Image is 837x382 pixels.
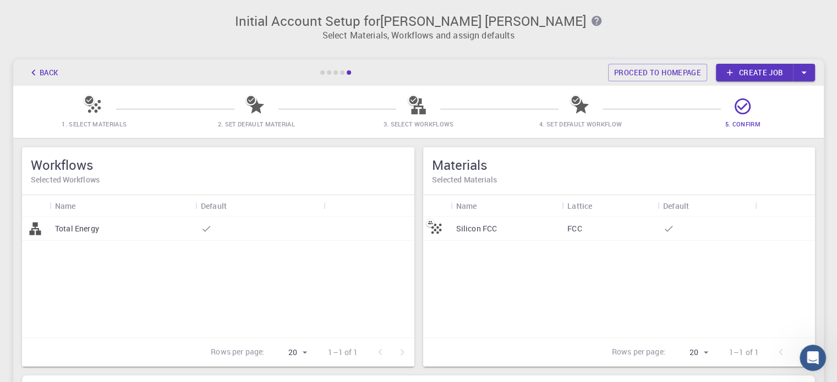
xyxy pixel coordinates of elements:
span: 3. Select Workflows [383,120,453,128]
span: Soporte [22,8,61,18]
p: Rows per page: [612,346,666,359]
div: Name [456,195,477,217]
p: Rows per page: [211,346,265,359]
span: 1. Select Materials [62,120,127,128]
button: Sort [76,197,94,214]
p: 1–1 of 1 [729,347,759,358]
div: Name [55,195,76,217]
h6: Selected Materials [432,174,807,186]
div: Lattice [562,195,658,217]
h6: Selected Workflows [31,174,406,186]
div: Name [50,195,195,217]
span: 4. Set Default Workflow [539,120,622,128]
div: Lattice [567,195,592,217]
button: Sort [689,197,707,214]
div: Default [663,195,689,217]
p: Total Energy [55,223,99,234]
button: Sort [477,197,494,214]
div: Default [201,195,227,217]
p: 1–1 of 1 [328,347,358,358]
span: 2. Set Default Material [218,120,295,128]
div: Icon [22,195,50,217]
div: Name [451,195,562,217]
p: Select Materials, Workflows and assign defaults [20,29,817,42]
div: Icon [423,195,451,217]
button: Back [22,64,64,81]
div: Default [195,195,324,217]
a: Create job [716,64,793,81]
iframe: Intercom live chat [800,345,826,371]
span: 5. Confirm [725,120,761,128]
div: 20 [670,345,712,361]
h5: Materials [432,156,807,174]
h3: Initial Account Setup for [PERSON_NAME] [PERSON_NAME] [20,13,817,29]
p: FCC [567,223,582,234]
a: Proceed to homepage [608,64,707,81]
button: Sort [592,197,610,214]
div: 20 [269,345,310,361]
h5: Workflows [31,156,406,174]
div: Default [658,195,755,217]
p: Silicon FCC [456,223,497,234]
button: Sort [227,197,244,214]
